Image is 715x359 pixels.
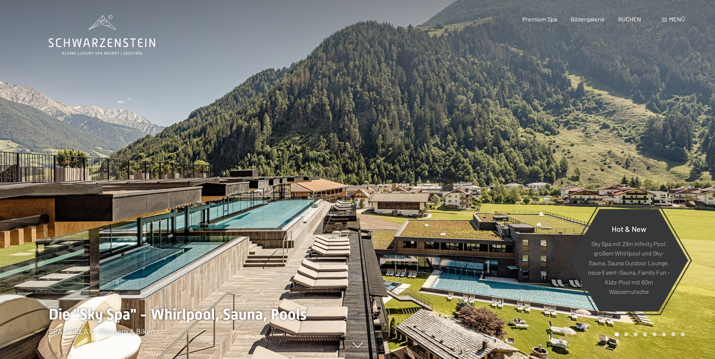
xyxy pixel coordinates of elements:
div: Carousel Page 5 [652,332,657,336]
a: Premium Spa [522,15,557,23]
div: Carousel Page 8 [681,332,685,336]
div: Carousel Page 6 [662,332,666,336]
a: Bildergalerie [571,15,605,23]
div: Carousel Page 2 [624,332,628,336]
a: BUCHEN [618,15,641,23]
a: Hot & New Sky Spa mit 23m Infinity Pool, großem Whirlpool und Sky-Sauna, Sauna Outdoor Lounge, ne... [569,208,689,312]
div: Carousel Page 7 [671,332,675,336]
span: Menü [669,15,685,23]
div: Carousel Page 1 (Current Slide) [615,332,619,336]
p: Sky Spa mit 23m Infinity Pool, großem Whirlpool und Sky-Sauna, Sauna Outdoor Lounge, neue Event-S... [588,239,670,297]
div: Carousel Page 3 [634,332,638,336]
div: Carousel Page 4 [643,332,647,336]
span: Hot & New [612,224,646,233]
div: Carousel Pagination [612,332,685,336]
